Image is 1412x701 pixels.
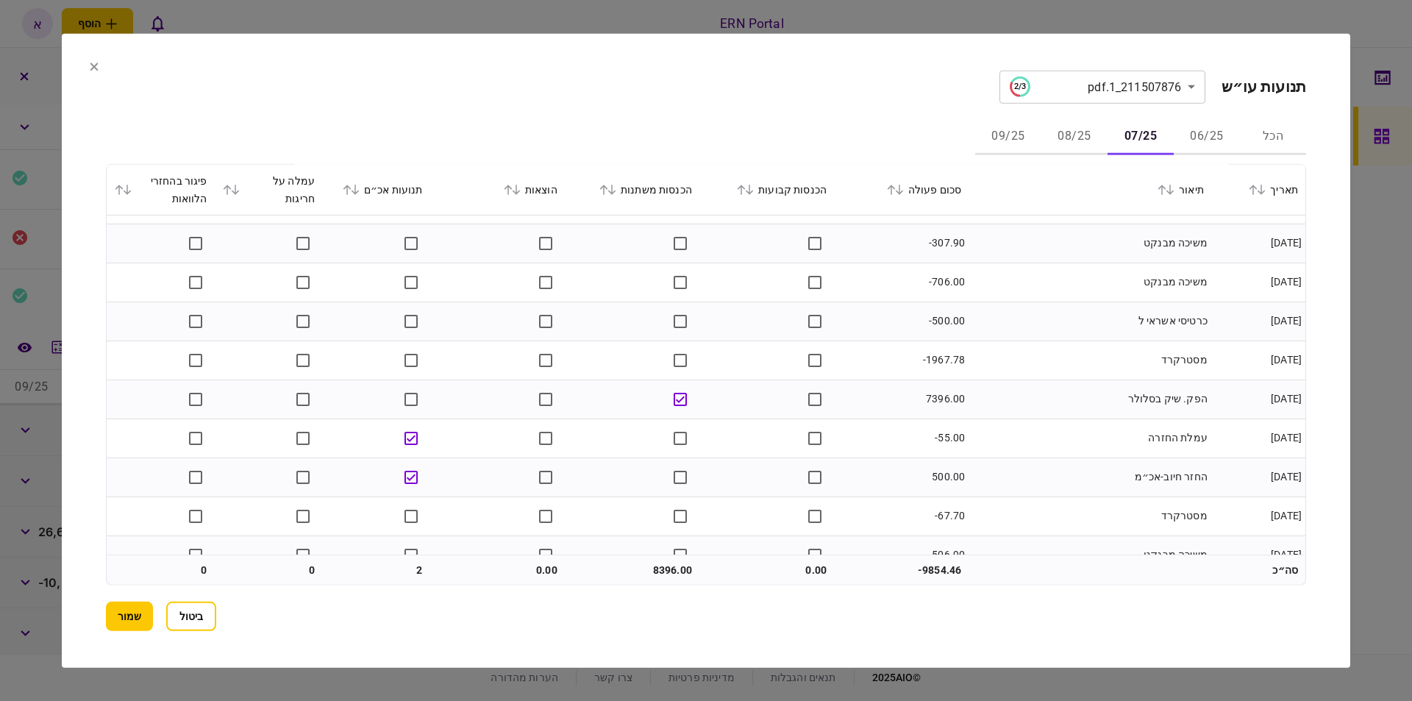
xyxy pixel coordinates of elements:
[969,419,1211,458] td: עמלת החזרה
[1108,119,1174,154] button: 07/25
[969,380,1211,419] td: הפק. שיק בסלולר
[1211,341,1305,380] td: [DATE]
[969,302,1211,341] td: כרטיסי אשראי ל
[699,555,834,585] td: 0.00
[834,419,969,458] td: -55.00
[976,180,1204,198] div: תיאור
[1211,458,1305,497] td: [DATE]
[969,263,1211,302] td: משיכה מבנקט
[1211,535,1305,574] td: [DATE]
[438,180,557,198] div: הוצאות
[106,602,153,631] button: שמור
[707,180,827,198] div: הכנסות קבועות
[1041,119,1108,154] button: 08/25
[975,119,1041,154] button: 09/25
[1211,555,1305,585] td: סה״כ
[166,602,216,631] button: ביטול
[1240,119,1306,154] button: הכל
[1222,77,1306,96] h2: תנועות עו״ש
[834,263,969,302] td: -706.00
[1013,82,1025,91] text: 2/3
[834,380,969,419] td: 7396.00
[565,555,699,585] td: 8396.00
[834,302,969,341] td: -500.00
[834,458,969,497] td: 500.00
[1211,302,1305,341] td: [DATE]
[430,555,565,585] td: 0.00
[1219,180,1298,198] div: תאריך
[1174,119,1240,154] button: 06/25
[107,555,215,585] td: 0
[215,555,323,585] td: 0
[834,535,969,574] td: -506.90
[1211,224,1305,263] td: [DATE]
[222,171,315,207] div: עמלה על חריגות
[969,535,1211,574] td: משיכה מבנקט
[322,555,430,585] td: 2
[1010,76,1182,97] div: 211507876_1.pdf
[1211,263,1305,302] td: [DATE]
[834,555,969,585] td: -9854.46
[969,458,1211,497] td: החזר חיוב-אכ״מ
[969,341,1211,380] td: מסטרקרד
[1211,380,1305,419] td: [DATE]
[969,497,1211,535] td: מסטרקרד
[114,171,207,207] div: פיגור בהחזרי הלוואות
[572,180,692,198] div: הכנסות משתנות
[834,224,969,263] td: -307.90
[1211,419,1305,458] td: [DATE]
[834,497,969,535] td: -67.70
[329,180,423,198] div: תנועות אכ״ם
[841,180,961,198] div: סכום פעולה
[834,341,969,380] td: -1967.78
[1211,497,1305,535] td: [DATE]
[969,224,1211,263] td: משיכה מבנקט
